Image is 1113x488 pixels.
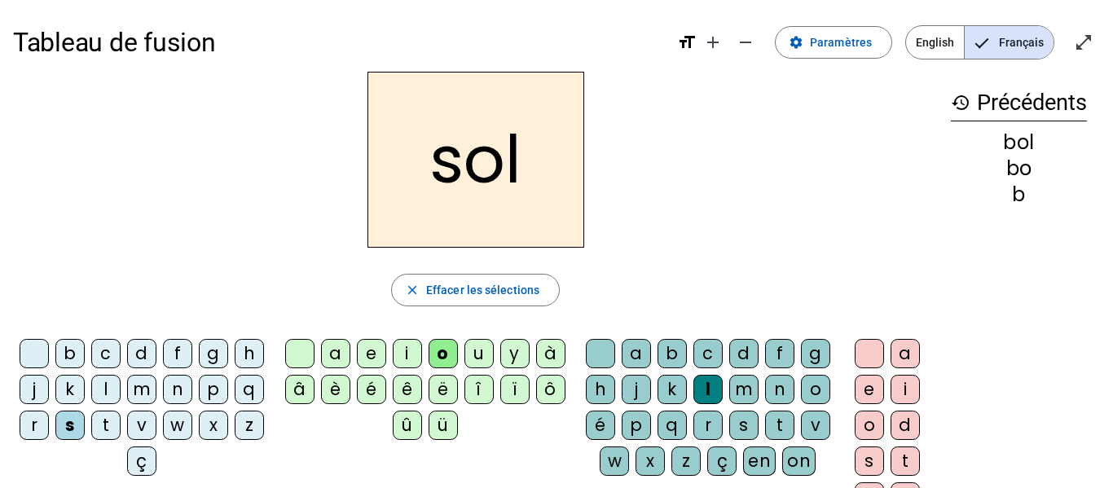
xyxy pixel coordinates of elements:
[20,375,49,404] div: j
[622,339,651,368] div: a
[500,375,530,404] div: ï
[622,411,651,440] div: p
[20,411,49,440] div: r
[703,33,723,52] mat-icon: add
[765,375,794,404] div: n
[677,33,697,52] mat-icon: format_size
[965,26,1054,59] span: Français
[697,26,729,59] button: Augmenter la taille de la police
[199,339,228,368] div: g
[622,375,651,404] div: j
[658,411,687,440] div: q
[729,339,759,368] div: d
[951,93,970,112] mat-icon: history
[163,375,192,404] div: n
[55,339,85,368] div: b
[391,274,560,306] button: Effacer les sélections
[891,411,920,440] div: d
[199,375,228,404] div: p
[235,339,264,368] div: h
[765,411,794,440] div: t
[951,85,1087,121] h3: Précédents
[464,375,494,404] div: î
[429,339,458,368] div: o
[127,375,156,404] div: m
[951,159,1087,178] div: bo
[393,339,422,368] div: i
[536,339,565,368] div: à
[429,375,458,404] div: ë
[393,375,422,404] div: ê
[536,375,565,404] div: ô
[321,339,350,368] div: a
[426,280,539,300] span: Effacer les sélections
[163,411,192,440] div: w
[163,339,192,368] div: f
[13,16,664,68] h1: Tableau de fusion
[91,339,121,368] div: c
[393,411,422,440] div: û
[357,375,386,404] div: é
[658,375,687,404] div: k
[906,26,964,59] span: English
[55,411,85,440] div: s
[782,446,816,476] div: on
[693,339,723,368] div: c
[91,375,121,404] div: l
[891,446,920,476] div: t
[127,446,156,476] div: ç
[855,446,884,476] div: s
[743,446,776,476] div: en
[855,411,884,440] div: o
[464,339,494,368] div: u
[1067,26,1100,59] button: Entrer en plein écran
[775,26,892,59] button: Paramètres
[729,26,762,59] button: Diminuer la taille de la police
[127,339,156,368] div: d
[199,411,228,440] div: x
[810,33,872,52] span: Paramètres
[801,375,830,404] div: o
[235,375,264,404] div: q
[736,33,755,52] mat-icon: remove
[586,375,615,404] div: h
[765,339,794,368] div: f
[951,133,1087,152] div: bol
[855,375,884,404] div: e
[127,411,156,440] div: v
[707,446,737,476] div: ç
[905,25,1054,59] mat-button-toggle-group: Language selection
[600,446,629,476] div: w
[500,339,530,368] div: y
[1074,33,1093,52] mat-icon: open_in_full
[891,375,920,404] div: i
[729,411,759,440] div: s
[367,72,584,248] h2: sol
[636,446,665,476] div: x
[321,375,350,404] div: è
[235,411,264,440] div: z
[55,375,85,404] div: k
[91,411,121,440] div: t
[801,411,830,440] div: v
[789,35,803,50] mat-icon: settings
[671,446,701,476] div: z
[693,411,723,440] div: r
[405,283,420,297] mat-icon: close
[951,185,1087,204] div: b
[729,375,759,404] div: m
[658,339,687,368] div: b
[357,339,386,368] div: e
[429,411,458,440] div: ü
[586,411,615,440] div: é
[693,375,723,404] div: l
[801,339,830,368] div: g
[285,375,315,404] div: â
[891,339,920,368] div: a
